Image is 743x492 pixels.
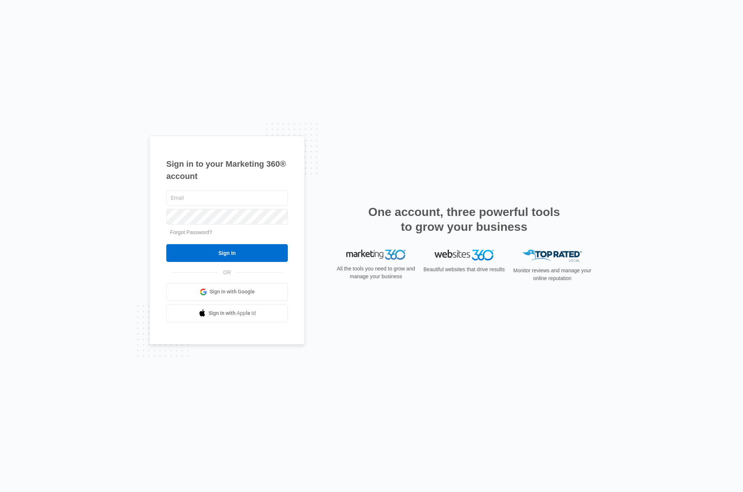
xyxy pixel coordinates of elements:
p: All the tools you need to grow and manage your business [334,265,417,280]
span: OR [218,269,236,276]
img: Marketing 360 [346,250,406,260]
img: Websites 360 [434,250,494,260]
p: Monitor reviews and manage your online reputation [511,267,594,282]
h2: One account, three powerful tools to grow your business [366,205,562,234]
input: Sign In [166,244,288,262]
span: Sign in with Google [210,288,255,296]
input: Email [166,190,288,206]
a: Sign in with Apple Id [166,305,288,322]
img: Top Rated Local [523,250,582,262]
a: Forgot Password? [170,229,212,235]
p: Beautiful websites that drive results [423,266,506,273]
h1: Sign in to your Marketing 360® account [166,158,288,182]
span: Sign in with Apple Id [209,309,256,317]
a: Sign in with Google [166,283,288,301]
